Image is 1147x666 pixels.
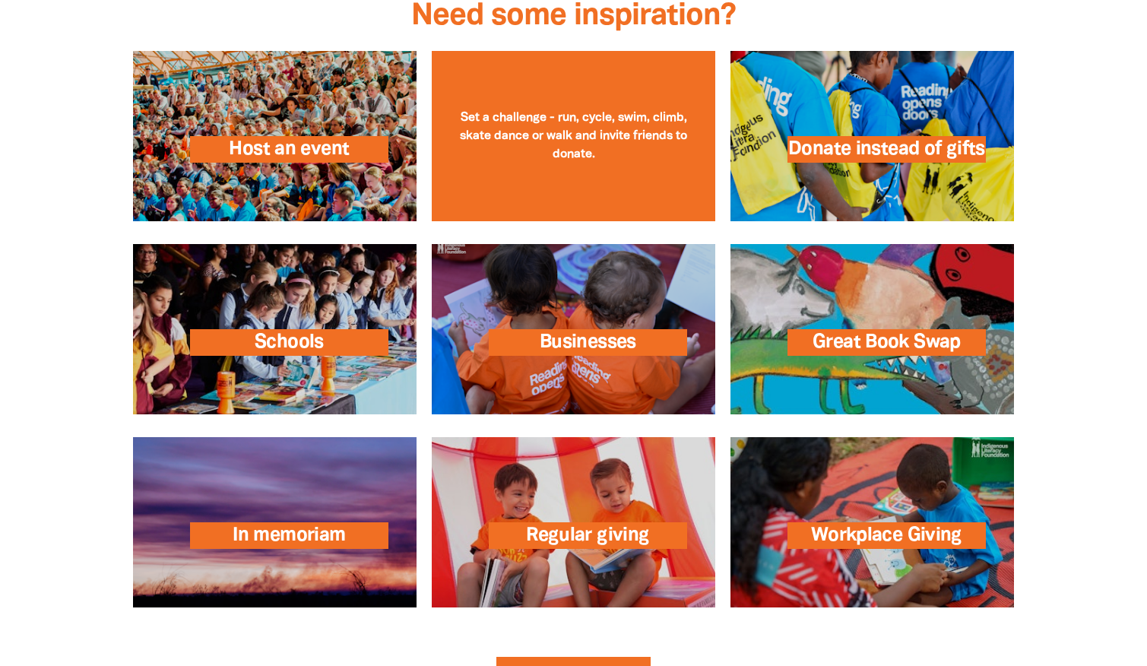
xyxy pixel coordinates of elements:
[411,2,736,30] span: Need some inspiration?
[787,329,986,356] span: Great Book Swap
[730,437,1014,607] a: Workplace Giving
[488,329,686,356] span: Businesses
[730,51,1014,221] a: Donate instead of gifts
[133,244,417,414] a: Schools
[488,522,686,549] span: Regular giving
[787,522,986,549] span: Workplace Giving
[787,136,986,163] span: Donate instead of gifts
[432,437,715,607] a: Regular giving
[189,329,388,356] span: Schools
[133,437,417,607] a: In memoriam
[133,51,417,221] a: Host an event
[189,136,388,163] span: Host an event
[189,522,388,549] span: In memoriam
[432,244,715,414] a: Businesses
[730,244,1014,414] a: Great Book Swap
